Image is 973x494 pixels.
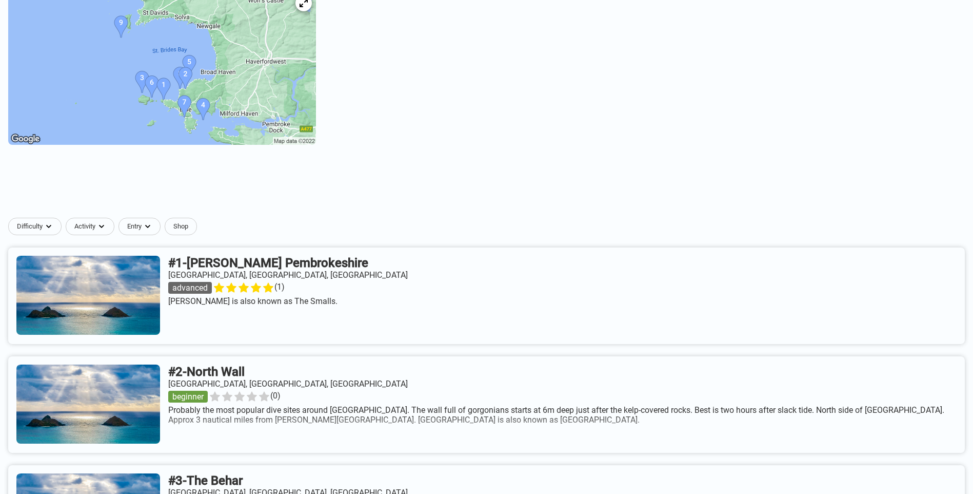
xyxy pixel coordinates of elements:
[238,163,736,210] iframe: Advertisement
[8,218,66,235] button: Difficultydropdown caret
[144,222,152,231] img: dropdown caret
[45,222,53,231] img: dropdown caret
[74,222,95,231] span: Activity
[118,218,165,235] button: Entrydropdown caret
[127,222,142,231] span: Entry
[97,222,106,231] img: dropdown caret
[17,222,43,231] span: Difficulty
[165,218,197,235] a: Shop
[66,218,118,235] button: Activitydropdown caret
